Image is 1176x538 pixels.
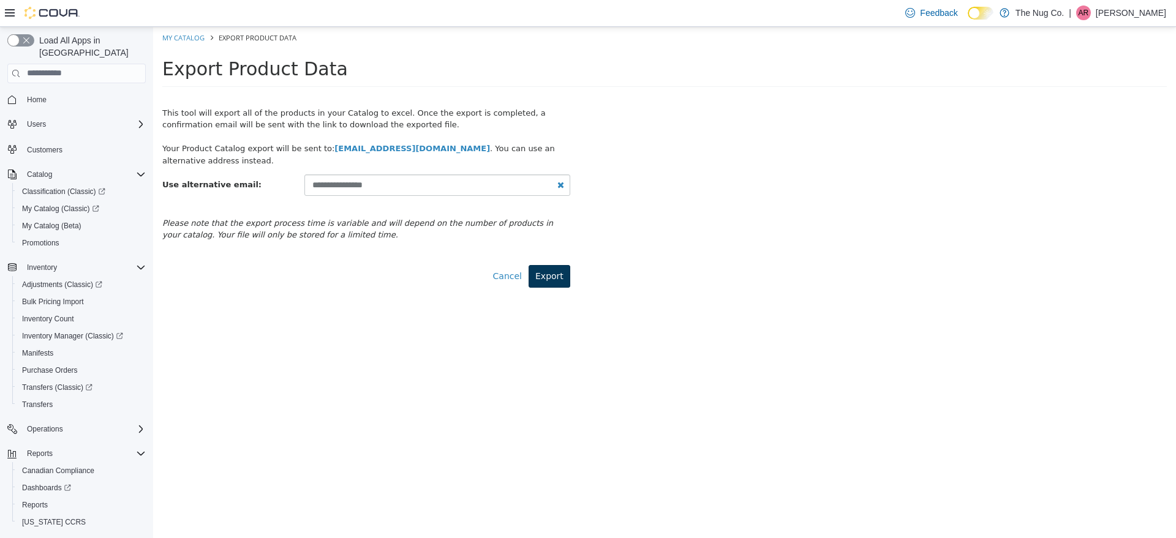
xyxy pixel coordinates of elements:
a: Dashboards [17,480,76,495]
span: Operations [22,422,146,436]
a: Bulk Pricing Import [17,294,89,309]
a: My Catalog (Classic) [12,200,151,217]
button: Reports [22,446,58,461]
strong: [EMAIL_ADDRESS][DOMAIN_NAME] [181,117,337,126]
span: Canadian Compliance [22,466,94,476]
a: Feedback [900,1,962,25]
span: Operations [27,424,63,434]
div: Alex Roerick [1076,6,1091,20]
span: Export Product Data [66,6,143,15]
p: | [1069,6,1071,20]
p: [PERSON_NAME] [1096,6,1166,20]
a: Classification (Classic) [17,184,110,199]
p: The Nug Co. [1016,6,1064,20]
span: Bulk Pricing Import [17,294,146,309]
a: Cancel [333,238,375,261]
span: Catalog [27,170,52,179]
button: [US_STATE] CCRS [12,514,151,531]
a: My Catalog (Classic) [17,201,104,216]
span: Reports [22,500,48,510]
span: Dashboards [22,483,71,493]
span: My Catalog (Classic) [17,201,146,216]
button: Purchase Orders [12,362,151,379]
button: Reports [12,496,151,514]
a: Customers [22,143,67,157]
button: Customers [2,140,151,158]
span: Users [27,119,46,129]
span: Feedback [920,7,957,19]
a: Canadian Compliance [17,463,99,478]
span: Classification (Classic) [22,187,105,196]
button: Promotions [12,234,151,252]
em: Please note that the export process time is variable and will depend on the number of products in... [9,192,400,213]
span: Washington CCRS [17,515,146,529]
button: Reports [2,445,151,462]
button: Catalog [2,166,151,183]
span: Promotions [17,236,146,250]
a: Reports [17,498,53,512]
label: Use alternative email: [9,148,108,164]
img: Cova [24,7,80,19]
span: Customers [27,145,62,155]
span: Customers [22,141,146,157]
div: Your Product Catalog export will be sent to: . You can use an alternative address instead. [9,104,417,140]
span: Inventory [27,263,57,272]
span: Purchase Orders [17,363,146,378]
button: Transfers [12,396,151,413]
span: Inventory Manager (Classic) [17,329,146,343]
span: Inventory Count [17,312,146,326]
a: Inventory Manager (Classic) [17,329,128,343]
span: Manifests [22,348,53,358]
span: AR [1079,6,1089,20]
span: Home [22,92,146,107]
a: Classification (Classic) [12,183,151,200]
button: My Catalog (Beta) [12,217,151,234]
button: Inventory [22,260,62,275]
button: Inventory Count [12,310,151,327]
button: Users [22,117,51,132]
a: Transfers (Classic) [17,380,97,395]
span: My Catalog (Beta) [22,221,81,231]
a: Purchase Orders [17,363,83,378]
span: Manifests [17,346,146,361]
span: Transfers (Classic) [22,383,92,392]
span: Load All Apps in [GEOGRAPHIC_DATA] [34,34,146,59]
span: My Catalog (Classic) [22,204,99,214]
a: Inventory Manager (Classic) [12,327,151,345]
span: Adjustments (Classic) [17,277,146,292]
button: Operations [22,422,68,436]
span: Dashboards [17,480,146,495]
button: Operations [2,420,151,438]
span: Classification (Classic) [17,184,146,199]
a: My Catalog [9,6,51,15]
div: This tool will export all of the products in your Catalog to excel. Once the export is completed,... [9,68,417,104]
span: Catalog [22,167,146,182]
span: Promotions [22,238,59,248]
span: Export Product Data [9,31,195,53]
button: Users [2,116,151,133]
span: Transfers (Classic) [17,380,146,395]
span: [US_STATE] CCRS [22,517,86,527]
a: Inventory Count [17,312,79,326]
button: Inventory [2,259,151,276]
button: Canadian Compliance [12,462,151,479]
span: Users [22,117,146,132]
a: Transfers (Classic) [12,379,151,396]
span: Reports [27,449,53,458]
button: Home [2,91,151,108]
button: Catalog [22,167,57,182]
span: Inventory [22,260,146,275]
span: Canadian Compliance [17,463,146,478]
a: Adjustments (Classic) [12,276,151,293]
a: Adjustments (Classic) [17,277,107,292]
span: Home [27,95,47,105]
span: Transfers [17,397,146,412]
button: Clear Email [401,148,418,169]
button: Export [375,238,417,261]
a: Home [22,92,51,107]
span: Adjustments (Classic) [22,280,102,290]
a: My Catalog (Beta) [17,219,86,233]
span: Transfers [22,400,53,409]
a: Transfers [17,397,58,412]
